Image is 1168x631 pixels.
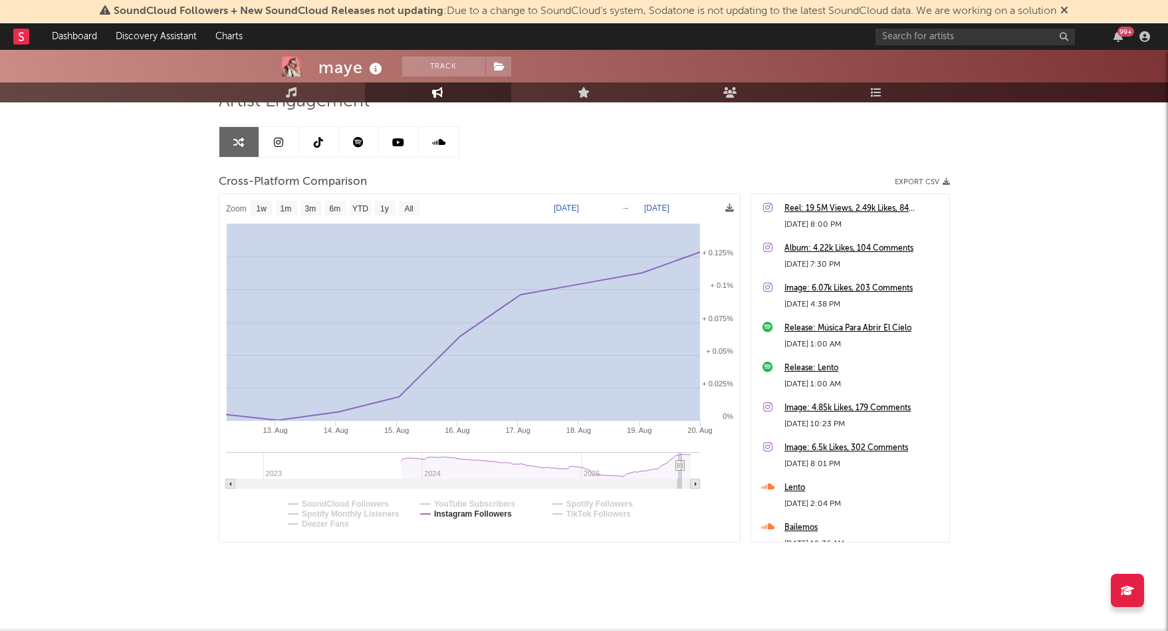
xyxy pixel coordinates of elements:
[302,519,349,529] text: Deezer Fans
[318,57,386,78] div: maye
[433,509,511,519] text: Instagram Followers
[784,536,943,552] div: [DATE] 12:36 AM
[219,174,367,190] span: Cross-Platform Comparison
[226,204,247,213] text: Zoom
[784,496,943,512] div: [DATE] 2:04 PM
[784,281,943,297] a: Image: 6.07k Likes, 203 Comments
[1113,31,1123,42] button: 99+
[106,23,206,50] a: Discovery Assistant
[256,204,267,213] text: 1w
[784,320,943,336] a: Release: Música Para Abrir El Cielo
[723,412,733,420] text: 0%
[433,499,515,509] text: YouTube Subscribers
[219,94,370,110] span: Artist Engagement
[206,23,252,50] a: Charts
[1117,27,1134,37] div: 99 +
[784,440,943,456] a: Image: 6.5k Likes, 302 Comments
[784,217,943,233] div: [DATE] 8:00 PM
[404,204,413,213] text: All
[784,201,943,217] a: Reel: 19.5M Views, 2.49k Likes, 84 Comments
[784,297,943,313] div: [DATE] 4:38 PM
[114,6,443,17] span: SoundCloud Followers + New SoundCloud Releases not updating
[1060,6,1068,17] span: Dismiss
[280,204,291,213] text: 1m
[784,257,943,273] div: [DATE] 7:30 PM
[687,426,712,434] text: 20. Aug
[702,315,733,322] text: + 0.075%
[644,203,669,213] text: [DATE]
[622,203,630,213] text: →
[43,23,106,50] a: Dashboard
[702,380,733,388] text: + 0.025%
[402,57,485,76] button: Track
[784,416,943,432] div: [DATE] 10:23 PM
[784,336,943,352] div: [DATE] 1:00 AM
[627,426,651,434] text: 19. Aug
[445,426,469,434] text: 16. Aug
[702,249,733,257] text: + 0.125%
[566,509,630,519] text: TikTok Followers
[329,204,340,213] text: 6m
[380,204,389,213] text: 1y
[710,281,733,289] text: + 0.1%
[784,400,943,416] a: Image: 4.85k Likes, 179 Comments
[323,426,348,434] text: 14. Aug
[566,426,590,434] text: 18. Aug
[114,6,1056,17] span: : Due to a change to SoundCloud's system, Sodatone is not updating to the latest SoundCloud data....
[784,376,943,392] div: [DATE] 1:00 AM
[784,456,943,472] div: [DATE] 8:01 PM
[784,241,943,257] a: Album: 4.22k Likes, 104 Comments
[505,426,530,434] text: 17. Aug
[895,178,950,186] button: Export CSV
[784,480,943,496] a: Lento
[302,509,400,519] text: Spotify Monthly Listeners
[352,204,368,213] text: YTD
[784,360,943,376] a: Release: Lento
[706,347,733,355] text: + 0.05%
[876,29,1075,45] input: Search for artists
[566,499,632,509] text: Spotify Followers
[784,520,943,536] a: Bailemos
[304,204,316,213] text: 3m
[554,203,579,213] text: [DATE]
[263,426,287,434] text: 13. Aug
[302,499,389,509] text: SoundCloud Followers
[384,426,408,434] text: 15. Aug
